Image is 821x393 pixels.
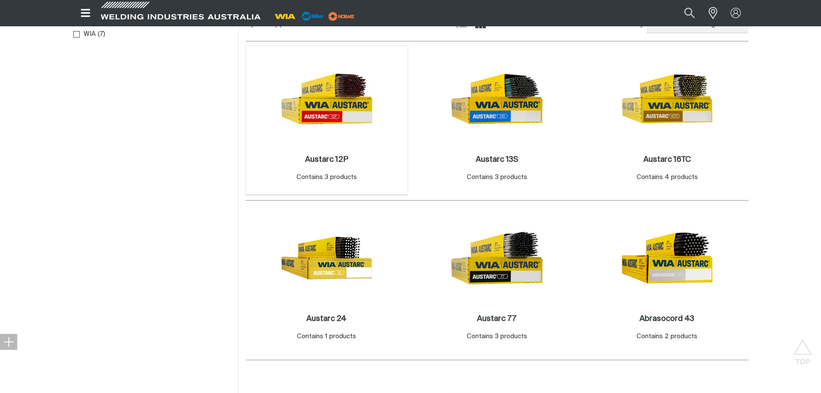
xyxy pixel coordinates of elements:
[640,315,694,323] h2: Abrasocord 43
[637,173,698,182] div: Contains 4 products
[326,10,357,23] img: miller
[281,212,373,304] img: Austarc 24
[637,332,697,342] div: Contains 2 products
[477,315,516,323] h2: Austarc 77
[793,339,812,358] button: Scroll to top
[476,156,518,163] h2: Austarc 13S
[73,13,231,41] aside: Filters
[305,156,348,163] h2: Austarc 12P
[305,155,348,165] a: Austarc 12P
[73,28,96,40] a: WIA
[451,53,543,145] img: Austarc 13S
[477,314,516,324] a: Austarc 77
[84,29,96,39] span: WIA
[467,332,527,342] div: Contains 3 products
[3,336,14,347] img: hide socials
[326,13,357,19] a: miller
[281,53,373,145] img: Austarc 12P
[640,314,694,324] a: Abrasocord 43
[664,3,704,23] input: Product name or item number...
[297,332,356,342] div: Contains 1 products
[98,29,105,39] span: ( 7 )
[467,173,527,182] div: Contains 3 products
[73,28,231,40] ul: Brand
[297,173,357,182] div: Contains 3 products
[476,155,518,165] a: Austarc 13S
[621,53,713,145] img: Austarc 16TC
[306,315,347,323] h2: Austarc 24
[621,212,713,304] img: Abrasocord 43
[643,155,691,165] a: Austarc 16TC
[451,212,543,304] img: Austarc 77
[643,156,691,163] h2: Austarc 16TC
[675,3,704,23] button: Search products
[306,314,347,324] a: Austarc 24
